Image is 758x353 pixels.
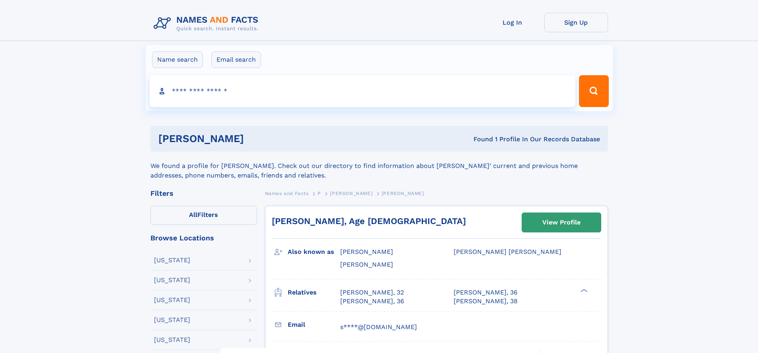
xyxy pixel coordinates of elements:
[454,248,561,255] span: [PERSON_NAME] [PERSON_NAME]
[154,337,190,343] div: [US_STATE]
[150,13,265,34] img: Logo Names and Facts
[154,257,190,263] div: [US_STATE]
[481,13,544,32] a: Log In
[330,191,372,196] span: [PERSON_NAME]
[522,213,601,232] a: View Profile
[154,317,190,323] div: [US_STATE]
[154,297,190,303] div: [US_STATE]
[579,288,588,293] div: ❯
[579,75,608,107] button: Search Button
[330,188,372,198] a: [PERSON_NAME]
[359,135,600,144] div: Found 1 Profile In Our Records Database
[152,51,203,68] label: Name search
[382,191,424,196] span: [PERSON_NAME]
[318,188,321,198] a: P
[150,190,257,197] div: Filters
[265,188,309,198] a: Names and Facts
[150,75,576,107] input: search input
[272,216,466,226] a: [PERSON_NAME], Age [DEMOGRAPHIC_DATA]
[288,245,340,259] h3: Also known as
[454,288,518,297] a: [PERSON_NAME], 36
[189,211,197,218] span: All
[211,51,261,68] label: Email search
[150,206,257,225] label: Filters
[288,318,340,332] h3: Email
[340,297,404,306] a: [PERSON_NAME], 36
[542,213,581,232] div: View Profile
[340,288,404,297] a: [PERSON_NAME], 32
[340,248,393,255] span: [PERSON_NAME]
[288,286,340,299] h3: Relatives
[154,277,190,283] div: [US_STATE]
[340,261,393,268] span: [PERSON_NAME]
[158,134,359,144] h1: [PERSON_NAME]
[150,234,257,242] div: Browse Locations
[544,13,608,32] a: Sign Up
[150,152,608,180] div: We found a profile for [PERSON_NAME]. Check out our directory to find information about [PERSON_N...
[454,297,518,306] a: [PERSON_NAME], 38
[318,191,321,196] span: P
